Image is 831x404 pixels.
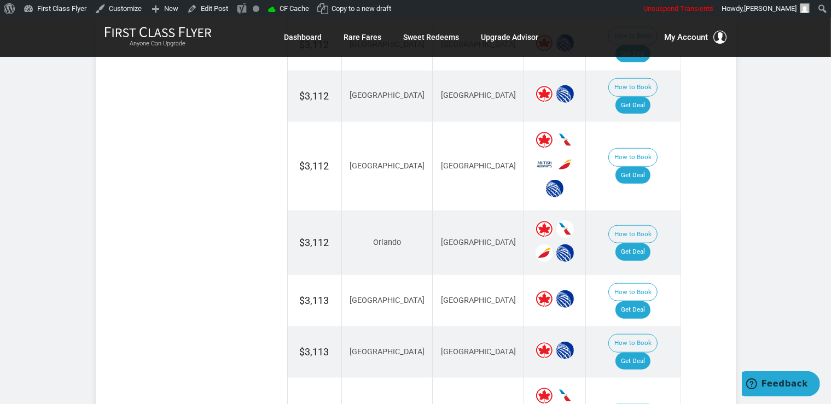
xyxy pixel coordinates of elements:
[615,97,650,114] a: Get Deal
[608,283,658,302] button: How to Book
[556,244,574,262] span: United
[556,220,574,238] span: American Airlines
[556,131,574,149] span: American Airlines
[300,90,329,102] span: $3,112
[608,225,658,244] button: How to Book
[643,4,713,13] span: Unsuspend Transients
[536,156,553,173] span: British Airways
[300,295,329,306] span: $3,113
[608,334,658,353] button: How to Book
[536,131,553,149] span: Air Canada
[615,243,650,261] a: Get Deal
[556,85,574,103] span: United
[441,91,516,100] span: [GEOGRAPHIC_DATA]
[556,156,574,173] span: Iberia
[300,346,329,358] span: $3,113
[608,148,658,167] button: How to Book
[665,31,727,44] button: My Account
[104,40,212,48] small: Anyone Can Upgrade
[284,27,322,47] a: Dashboard
[546,180,563,197] span: United
[481,27,539,47] a: Upgrade Advisor
[441,238,516,247] span: [GEOGRAPHIC_DATA]
[608,78,658,97] button: How to Book
[344,27,382,47] a: Rare Fares
[536,85,553,103] span: Air Canada
[615,353,650,370] a: Get Deal
[742,371,820,399] iframe: Opens a widget where you can find more information
[441,347,516,356] span: [GEOGRAPHIC_DATA]
[536,220,553,238] span: Air Canada
[536,244,553,262] span: Iberia
[536,290,553,308] span: Air Canada
[104,26,212,48] a: First Class FlyerAnyone Can Upgrade
[350,347,425,356] span: [GEOGRAPHIC_DATA]
[536,342,553,359] span: Air Canada
[615,301,650,319] a: Get Deal
[350,296,425,305] span: [GEOGRAPHIC_DATA]
[744,4,797,13] span: [PERSON_NAME]
[373,238,401,247] span: Orlando
[300,237,329,248] span: $3,112
[104,26,212,38] img: First Class Flyer
[615,167,650,184] a: Get Deal
[556,290,574,308] span: United
[441,161,516,171] span: [GEOGRAPHIC_DATA]
[665,31,708,44] span: My Account
[556,342,574,359] span: United
[404,27,460,47] a: Sweet Redeems
[350,161,425,171] span: [GEOGRAPHIC_DATA]
[300,160,329,172] span: $3,112
[441,296,516,305] span: [GEOGRAPHIC_DATA]
[350,91,425,100] span: [GEOGRAPHIC_DATA]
